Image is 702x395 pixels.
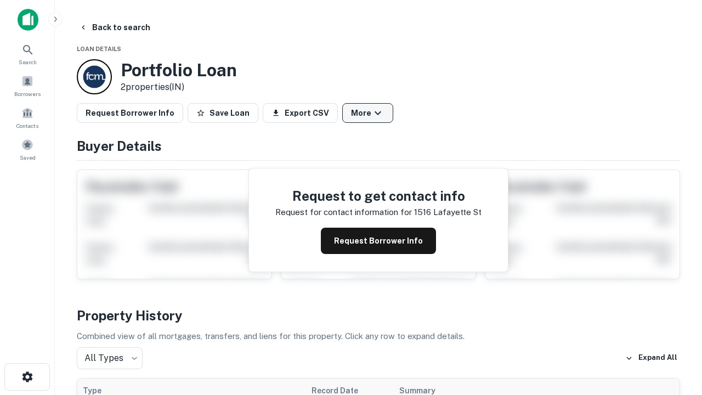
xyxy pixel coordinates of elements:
button: Save Loan [188,103,258,123]
div: All Types [77,347,143,369]
button: Back to search [75,18,155,37]
button: Expand All [622,350,680,366]
iframe: Chat Widget [647,307,702,360]
h4: Buyer Details [77,136,680,156]
a: Borrowers [3,71,52,100]
a: Contacts [3,103,52,132]
p: Request for contact information for [275,206,412,219]
button: More [342,103,393,123]
span: Loan Details [77,46,121,52]
p: 2 properties (IN) [121,81,237,94]
span: Contacts [16,121,38,130]
span: Borrowers [14,89,41,98]
span: Search [19,58,37,66]
button: Export CSV [263,103,338,123]
button: Request Borrower Info [77,103,183,123]
a: Search [3,39,52,69]
h3: Portfolio Loan [121,60,237,81]
p: 1516 lafayette st [414,206,482,219]
h4: Request to get contact info [275,186,482,206]
img: capitalize-icon.png [18,9,38,31]
button: Request Borrower Info [321,228,436,254]
span: Saved [20,153,36,162]
a: Saved [3,134,52,164]
p: Combined view of all mortgages, transfers, and liens for this property. Click any row to expand d... [77,330,680,343]
h4: Property History [77,306,680,325]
